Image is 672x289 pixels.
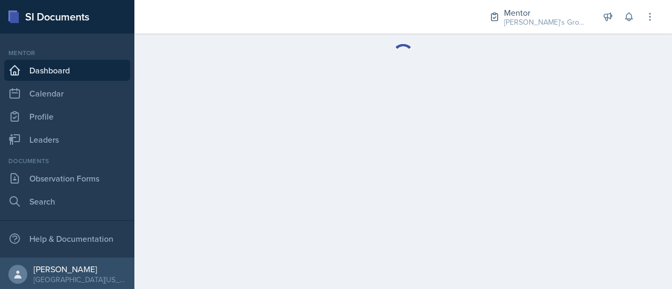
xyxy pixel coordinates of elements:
[4,191,130,212] a: Search
[504,6,588,19] div: Mentor
[4,106,130,127] a: Profile
[4,83,130,104] a: Calendar
[4,60,130,81] a: Dashboard
[34,274,126,285] div: [GEOGRAPHIC_DATA][US_STATE] in [GEOGRAPHIC_DATA]
[4,129,130,150] a: Leaders
[504,17,588,28] div: [PERSON_NAME]'s Groups / Fall 2025
[34,264,126,274] div: [PERSON_NAME]
[4,168,130,189] a: Observation Forms
[4,156,130,166] div: Documents
[4,228,130,249] div: Help & Documentation
[4,48,130,58] div: Mentor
